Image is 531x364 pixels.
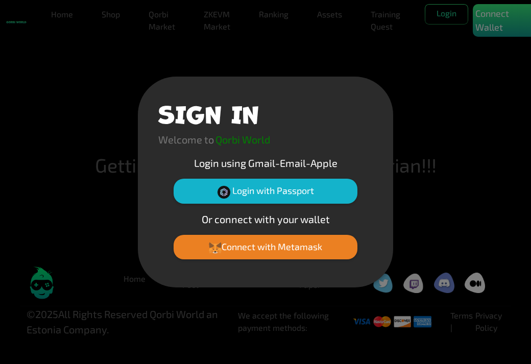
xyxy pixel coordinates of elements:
p: Qorbi World [215,132,270,147]
button: Login with Passport [174,179,357,203]
p: Login using Gmail-Email-Apple [158,155,373,171]
img: Passport Logo [218,186,230,199]
button: Connect with Metamask [174,235,357,259]
p: Welcome to [158,132,214,147]
p: Or connect with your wallet [158,211,373,227]
h1: SIGN IN [158,97,259,128]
